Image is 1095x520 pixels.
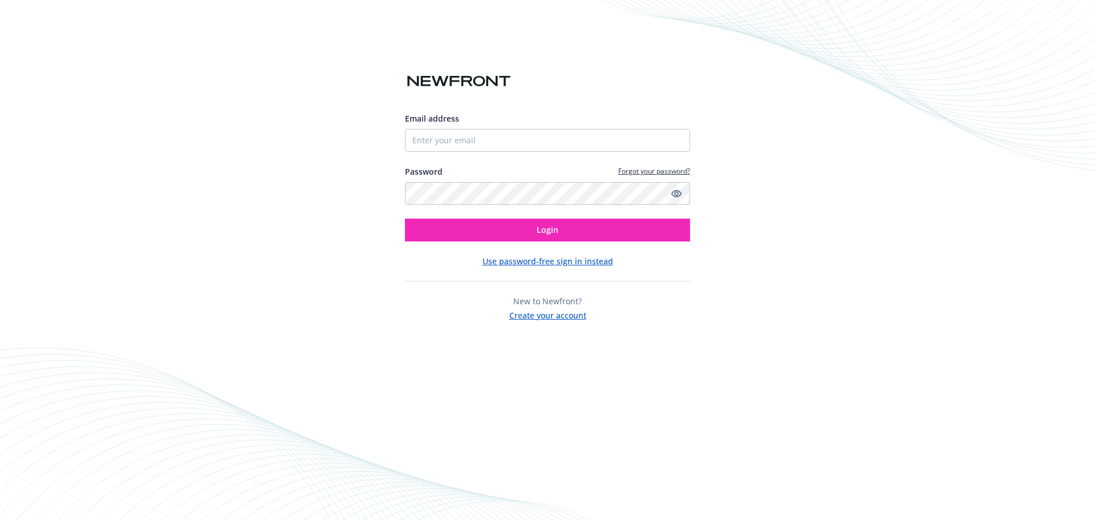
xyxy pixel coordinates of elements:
[405,113,459,124] span: Email address
[670,187,683,200] a: Show password
[405,219,690,241] button: Login
[405,129,690,152] input: Enter your email
[618,166,690,176] a: Forgot your password?
[405,182,690,205] input: Enter your password
[482,255,613,267] button: Use password-free sign in instead
[405,166,443,178] label: Password
[405,71,513,91] img: Newfront logo
[513,296,582,307] span: New to Newfront?
[537,224,558,235] span: Login
[509,307,586,321] button: Create your account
